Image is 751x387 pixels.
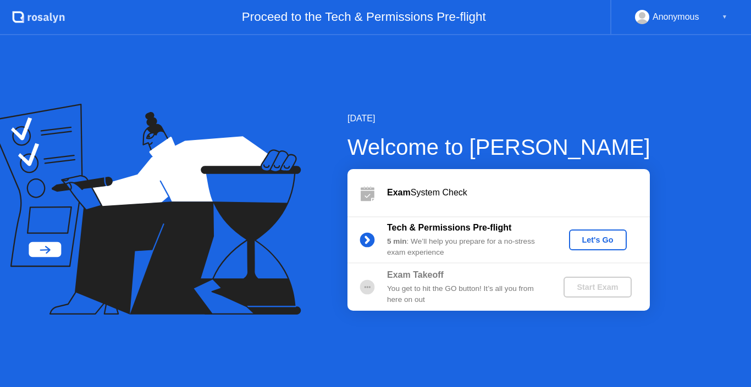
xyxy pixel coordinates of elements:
[722,10,727,24] div: ▼
[347,112,650,125] div: [DATE]
[387,186,650,199] div: System Check
[564,277,631,298] button: Start Exam
[653,10,699,24] div: Anonymous
[387,188,411,197] b: Exam
[347,131,650,164] div: Welcome to [PERSON_NAME]
[387,283,545,306] div: You get to hit the GO button! It’s all you from here on out
[387,270,444,279] b: Exam Takeoff
[387,223,511,232] b: Tech & Permissions Pre-flight
[387,237,407,245] b: 5 min
[573,235,622,244] div: Let's Go
[387,236,545,259] div: : We’ll help you prepare for a no-stress exam experience
[569,229,627,250] button: Let's Go
[568,283,627,291] div: Start Exam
